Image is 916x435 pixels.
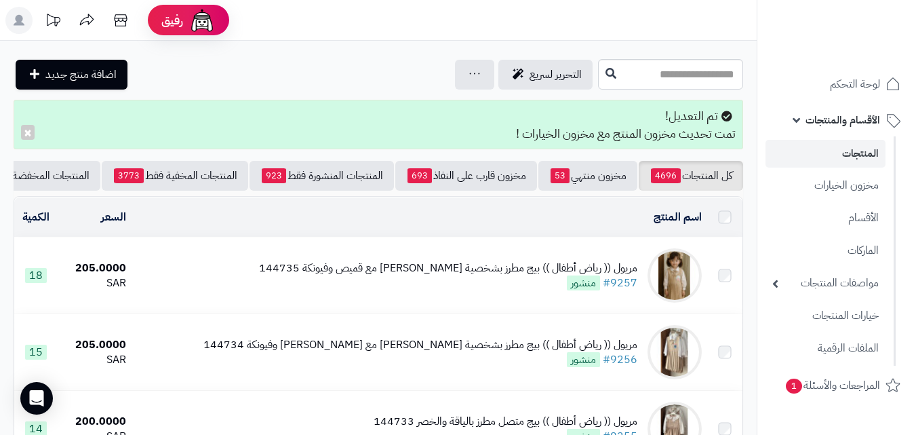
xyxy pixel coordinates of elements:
[188,7,216,34] img: ai-face.png
[161,12,183,29] span: رفيق
[114,168,144,183] span: 3773
[648,325,702,379] img: مريول (( رياض أطفال )) بيج مطرز بشخصية ستيتش مع قميص وفيونكة 144734
[250,161,394,191] a: المنتجات المنشورة فقط923
[259,261,637,276] div: مريول (( رياض أطفال )) بيج مطرز بشخصية [PERSON_NAME] مع قميص وفيونكة 144735
[830,75,880,94] span: لوحة التحكم
[639,161,743,191] a: كل المنتجات4696
[567,352,600,367] span: منشور
[648,248,702,303] img: مريول (( رياض أطفال )) بيج مطرز بشخصية سينامورول مع قميص وفيونكة 144735
[101,209,126,225] a: السعر
[824,10,903,39] img: logo-2.png
[765,204,885,233] a: الأقسام
[102,161,248,191] a: المنتجات المخفية فقط3773
[765,334,885,363] a: الملفات الرقمية
[765,369,908,402] a: المراجعات والأسئلة1
[62,261,126,276] div: 205.0000
[20,382,53,415] div: Open Intercom Messenger
[62,276,126,291] div: SAR
[407,168,432,183] span: 693
[14,100,743,149] div: تم التعديل! تمت تحديث مخزون المنتج مع مخزون الخيارات !
[805,111,880,130] span: الأقسام والمنتجات
[62,414,126,430] div: 200.0000
[567,276,600,290] span: منشور
[25,268,47,283] span: 18
[765,236,885,265] a: الماركات
[654,209,702,225] a: اسم المنتج
[765,171,885,200] a: مخزون الخيارات
[603,352,637,368] a: #9256
[498,60,593,90] a: التحرير لسريع
[395,161,537,191] a: مخزون قارب على النفاذ693
[765,301,885,330] a: خيارات المنتجات
[765,269,885,298] a: مواصفات المنتجات
[530,67,582,83] span: التحرير لسريع
[538,161,637,191] a: مخزون منتهي53
[374,414,637,430] div: مريول (( رياض أطفال )) بيج متصل مطرز بالياقة والخصر 144733
[16,60,127,90] a: اضافة منتج جديد
[551,168,570,183] span: 53
[22,209,49,225] a: الكمية
[25,345,47,360] span: 15
[36,7,70,37] a: تحديثات المنصة
[651,168,681,183] span: 4696
[784,376,880,395] span: المراجعات والأسئلة
[203,337,637,353] div: مريول (( رياض أطفال )) بيج مطرز بشخصية [PERSON_NAME] مع [PERSON_NAME] وفيونكة 144734
[603,275,637,291] a: #9257
[765,140,885,168] a: المنتجات
[62,352,126,368] div: SAR
[765,68,908,100] a: لوحة التحكم
[45,67,117,83] span: اضافة منتج جديد
[62,337,126,353] div: 205.0000
[786,379,802,394] span: 1
[262,168,286,183] span: 923
[21,125,35,140] button: ×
